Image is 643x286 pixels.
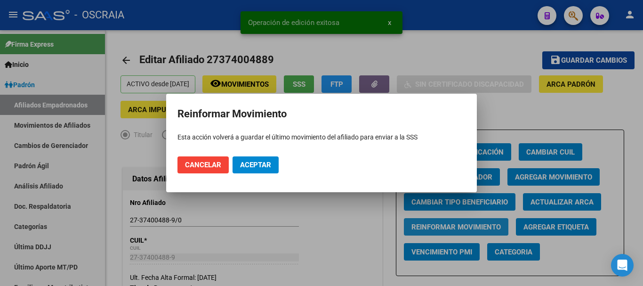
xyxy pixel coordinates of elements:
p: Esta acción volverá a guardar el último movimiento del afiliado para enviar a la SSS [177,132,466,142]
button: Cancelar [177,156,229,173]
div: Open Intercom Messenger [611,254,634,277]
span: Cancelar [185,161,221,169]
button: Aceptar [233,156,279,173]
span: Aceptar [240,161,271,169]
h2: Reinformar Movimiento [177,105,466,123]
